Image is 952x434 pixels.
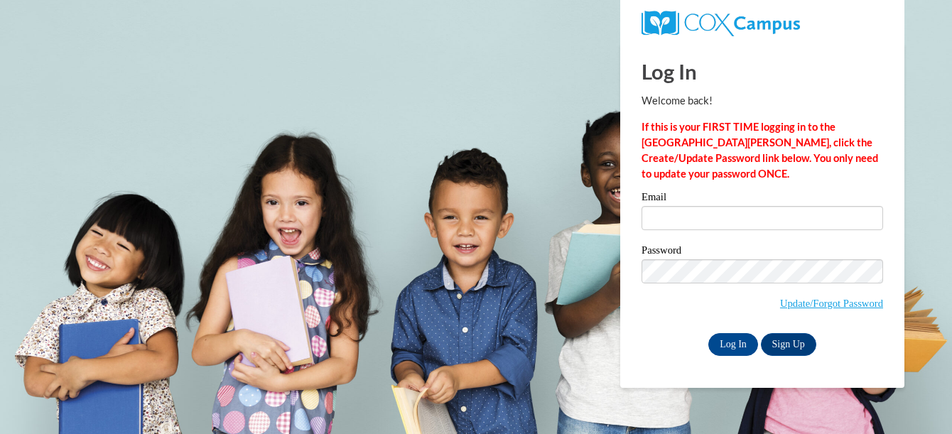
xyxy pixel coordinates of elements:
label: Email [642,192,883,206]
img: COX Campus [642,11,800,36]
h1: Log In [642,57,883,86]
input: Log In [708,333,758,356]
a: COX Campus [642,16,800,28]
a: Sign Up [761,333,816,356]
strong: If this is your FIRST TIME logging in to the [GEOGRAPHIC_DATA][PERSON_NAME], click the Create/Upd... [642,121,878,180]
a: Update/Forgot Password [780,298,883,309]
label: Password [642,245,883,259]
p: Welcome back! [642,93,883,109]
